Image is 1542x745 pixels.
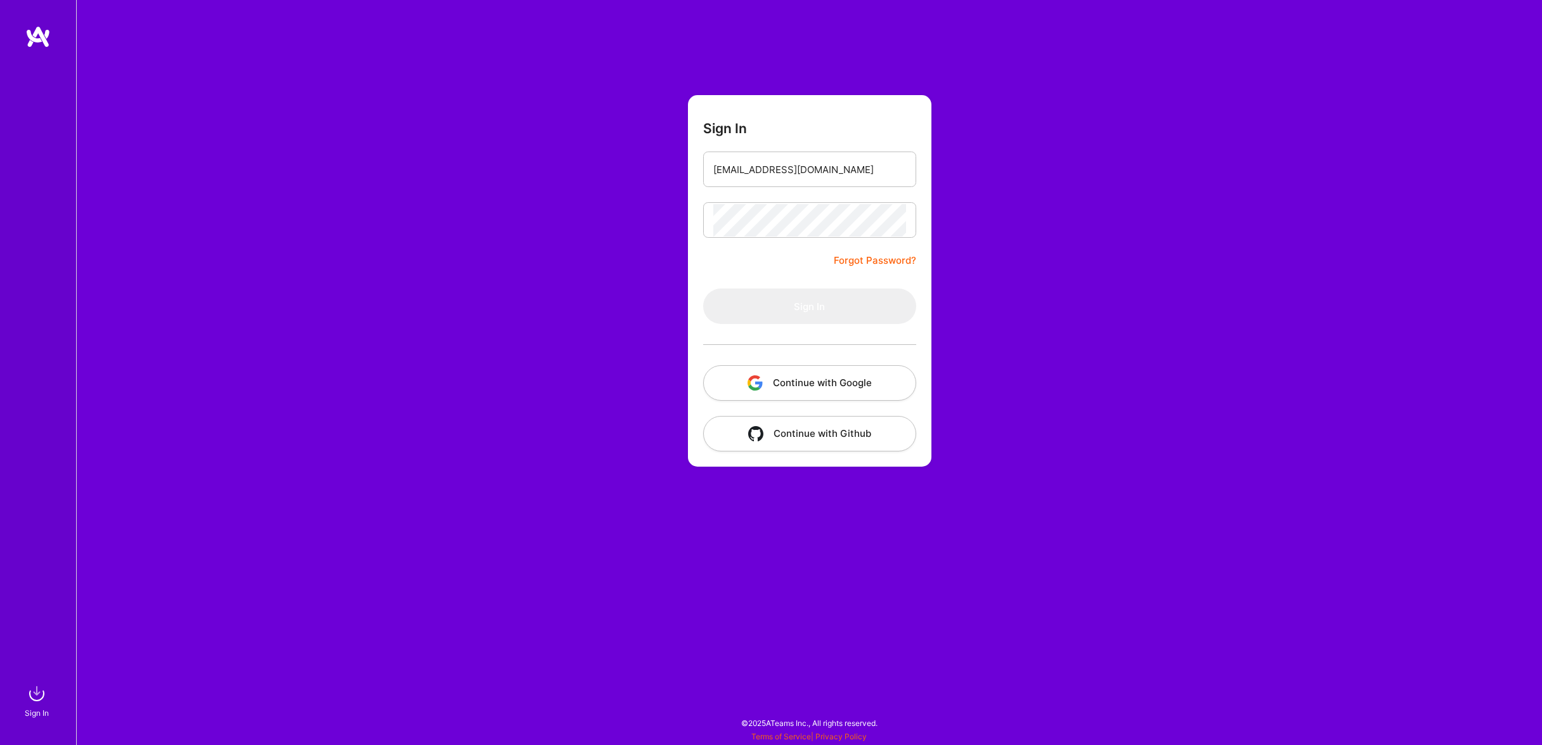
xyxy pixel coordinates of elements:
[703,365,916,401] button: Continue with Google
[748,375,763,391] img: icon
[25,706,49,720] div: Sign In
[76,707,1542,739] div: © 2025 ATeams Inc., All rights reserved.
[713,153,906,186] input: Email...
[703,288,916,324] button: Sign In
[834,253,916,268] a: Forgot Password?
[24,681,49,706] img: sign in
[703,416,916,451] button: Continue with Github
[25,25,51,48] img: logo
[748,426,763,441] img: icon
[815,732,867,741] a: Privacy Policy
[703,120,747,136] h3: Sign In
[751,732,867,741] span: |
[27,681,49,720] a: sign inSign In
[751,732,811,741] a: Terms of Service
